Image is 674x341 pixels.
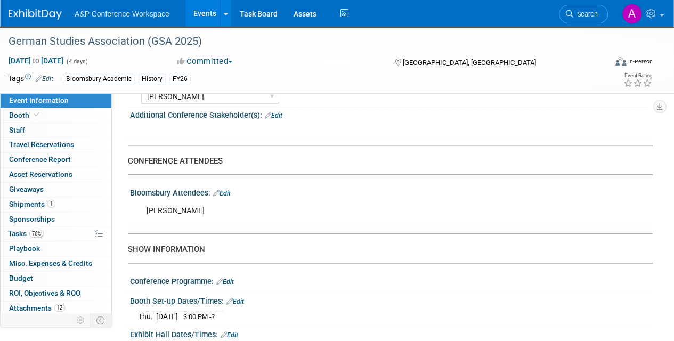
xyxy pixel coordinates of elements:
[8,229,44,238] span: Tasks
[9,96,69,104] span: Event Information
[130,327,653,340] div: Exhibit Hall Dates/Times:
[31,56,41,65] span: to
[1,137,111,152] a: Travel Reservations
[47,200,55,208] span: 1
[63,74,135,85] div: Bloomsbury Academic
[221,331,238,339] a: Edit
[212,313,215,321] span: ?
[130,293,653,307] div: Booth Set-up Dates/Times:
[8,73,53,85] td: Tags
[8,56,64,66] span: [DATE] [DATE]
[615,57,626,66] img: Format-Inperson.png
[128,156,645,167] div: CONFERENCE ATTENDEES
[139,200,549,222] div: [PERSON_NAME]
[9,9,62,20] img: ExhibitDay
[9,200,55,208] span: Shipments
[138,311,156,322] td: Thu.
[75,10,169,18] span: A&P Conference Workspace
[628,58,653,66] div: In-Person
[1,226,111,241] a: Tasks76%
[1,197,111,212] a: Shipments1
[9,304,65,312] span: Attachments
[169,74,191,85] div: FY26
[558,55,653,71] div: Event Format
[1,241,111,256] a: Playbook
[130,107,653,121] div: Additional Conference Stakeholder(s):
[9,185,44,193] span: Giveaways
[9,215,55,223] span: Sponsorships
[9,155,71,164] span: Conference Report
[29,230,44,238] span: 76%
[34,112,39,118] i: Booth reservation complete
[9,126,25,134] span: Staff
[66,58,88,65] span: (4 days)
[1,167,111,182] a: Asset Reservations
[130,273,653,287] div: Conference Programme:
[36,75,53,83] a: Edit
[156,311,178,322] td: [DATE]
[226,298,244,305] a: Edit
[173,56,237,67] button: Committed
[130,185,653,199] div: Bloomsbury Attendees:
[402,59,535,67] span: [GEOGRAPHIC_DATA], [GEOGRAPHIC_DATA]
[1,271,111,286] a: Budget
[183,313,215,321] span: 3:00 PM -
[9,170,72,178] span: Asset Reservations
[1,182,111,197] a: Giveaways
[1,152,111,167] a: Conference Report
[1,301,111,315] a: Attachments12
[5,32,598,51] div: German Studies Association (GSA 2025)
[139,74,166,85] div: History
[216,278,234,286] a: Edit
[1,256,111,271] a: Misc. Expenses & Credits
[9,274,33,282] span: Budget
[128,244,645,255] div: SHOW INFORMATION
[1,93,111,108] a: Event Information
[90,313,112,327] td: Toggle Event Tabs
[9,140,74,149] span: Travel Reservations
[71,313,90,327] td: Personalize Event Tab Strip
[54,304,65,312] span: 12
[265,112,282,119] a: Edit
[9,244,40,253] span: Playbook
[1,212,111,226] a: Sponsorships
[1,286,111,301] a: ROI, Objectives & ROO
[623,73,652,78] div: Event Rating
[9,289,80,297] span: ROI, Objectives & ROO
[9,111,42,119] span: Booth
[573,10,598,18] span: Search
[622,4,642,24] img: Amanda Oney
[559,5,608,23] a: Search
[9,259,92,267] span: Misc. Expenses & Credits
[213,190,231,197] a: Edit
[1,108,111,123] a: Booth
[1,123,111,137] a: Staff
